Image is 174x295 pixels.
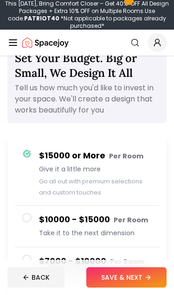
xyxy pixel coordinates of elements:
h4: $10000 - $15000 [39,213,152,226]
nav: Global [7,30,167,56]
img: Spacejoy Logo [22,33,69,52]
button: SAVE & NEXT [86,267,167,288]
b: PATRIOT40 [24,14,59,22]
button: BACK [7,267,64,288]
span: *Not applicable to packages already purchased* [59,14,166,30]
span: Use code: [8,7,155,22]
a: Spacejoy [22,33,69,52]
h4: $7000 - $10000 [39,255,152,268]
small: Go all out with premium selections and custom touches [39,177,142,196]
small: Per Room [109,151,143,161]
button: $10000 - $15000 Per RoomTake it to the next dimension [15,206,159,247]
h4: $15000 or More [39,149,152,163]
span: Set Your Budget. Big or Small, We Design It All [15,51,137,80]
p: Tell us how much you'd like to invest in your space. We'll create a design that works beautifully... [15,82,159,116]
button: $15000 or More Per RoomGive it a little moreGo all out with premium selections and custom touches [15,142,159,206]
span: Take it to the next dimension [39,228,152,238]
small: Per Room [114,215,148,225]
button: $7000 - $10000 Per RoomGo for the best [15,247,159,289]
span: Give it a little more [39,164,152,174]
small: Per Room [110,257,144,266]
